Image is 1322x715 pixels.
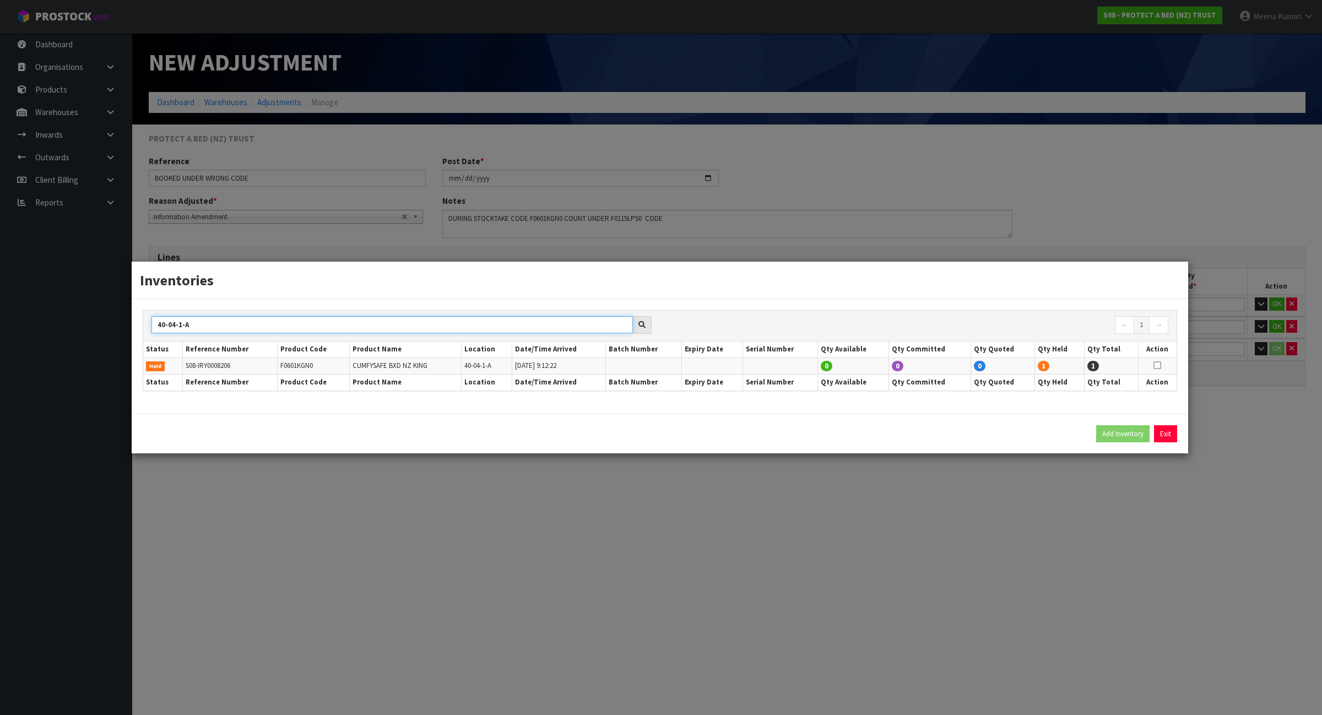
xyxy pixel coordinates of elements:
[974,361,985,371] span: 0
[1035,342,1085,357] th: Qty Held
[1138,375,1177,391] th: Action
[1154,425,1177,443] button: Exit
[182,342,277,357] th: Reference Number
[277,357,349,374] td: F0601KGN0
[182,375,277,391] th: Reference Number
[349,375,461,391] th: Product Name
[277,375,349,391] th: Product Code
[143,375,182,391] th: Status
[889,375,971,391] th: Qty Committed
[1134,316,1150,334] a: 1
[151,316,633,333] input: Search inventories
[821,361,832,371] span: 0
[1115,316,1134,334] a: ←
[605,375,681,391] th: Batch Number
[971,375,1035,391] th: Qty Quoted
[182,357,277,374] td: S08-IRY0008206
[349,342,461,357] th: Product Name
[889,342,971,357] th: Qty Committed
[1087,361,1099,371] span: 1
[892,361,903,371] span: 0
[1038,361,1049,371] span: 1
[971,342,1035,357] th: Qty Quoted
[277,342,349,357] th: Product Code
[143,342,182,357] th: Status
[461,357,512,374] td: 40-04-1-A
[668,316,1168,335] nav: Page navigation
[605,342,681,357] th: Batch Number
[512,357,606,374] td: [DATE] 9:12:22
[1084,375,1138,391] th: Qty Total
[1035,375,1085,391] th: Qty Held
[743,342,817,357] th: Serial Number
[349,357,461,374] td: CUMFYSAFE BXD NZ KING
[743,375,817,391] th: Serial Number
[512,342,606,357] th: Date/Time Arrived
[146,361,165,371] span: Held
[1096,425,1150,443] button: Add Inventory
[461,342,512,357] th: Location
[1084,342,1138,357] th: Qty Total
[1149,316,1168,334] a: →
[681,342,743,357] th: Expiry Date
[461,375,512,391] th: Location
[681,375,743,391] th: Expiry Date
[140,270,1180,290] h3: Inventories
[512,375,606,391] th: Date/Time Arrived
[1138,342,1177,357] th: Action
[817,342,889,357] th: Qty Available
[817,375,889,391] th: Qty Available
